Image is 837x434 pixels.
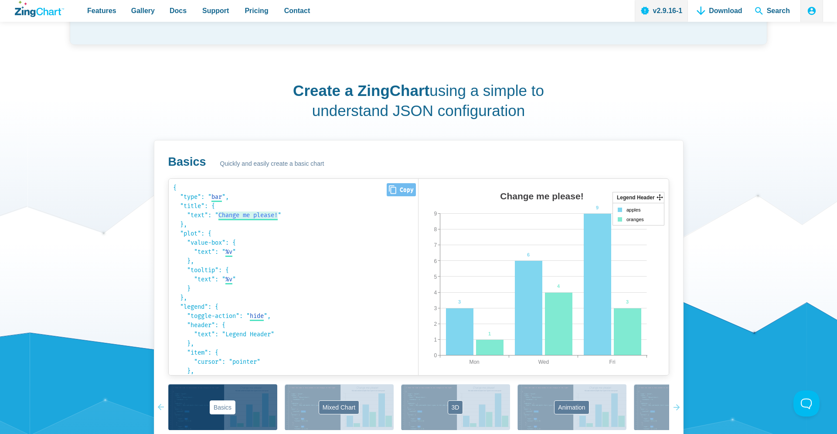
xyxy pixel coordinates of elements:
[291,81,546,120] h2: using a simple to understand JSON configuration
[202,5,229,17] span: Support
[131,5,155,17] span: Gallery
[250,312,264,320] span: hide
[168,154,206,170] h3: Basics
[617,195,655,201] tspan: Legend Header
[170,5,187,17] span: Docs
[293,82,429,99] strong: Create a ZingChart
[211,193,222,201] span: bar
[218,212,278,219] span: Change me please!
[225,276,232,283] span: %v
[284,5,310,17] span: Contact
[793,390,820,417] iframe: Toggle Customer Support
[87,5,116,17] span: Features
[517,384,626,430] button: Animation
[634,384,743,430] button: Labels
[220,159,324,169] span: Quickly and easily create a basic chart
[285,384,394,430] button: Mixed Chart
[173,183,414,371] code: { "type": " ", "title": { "text": " " }, "plot": { "value-box": { "text": " " }, "tooltip": { "te...
[245,5,268,17] span: Pricing
[626,299,629,304] tspan: 3
[168,384,277,430] button: Basics
[225,248,232,256] span: %v
[401,384,510,430] button: 3D
[15,1,64,17] a: ZingChart Logo. Click to return to the homepage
